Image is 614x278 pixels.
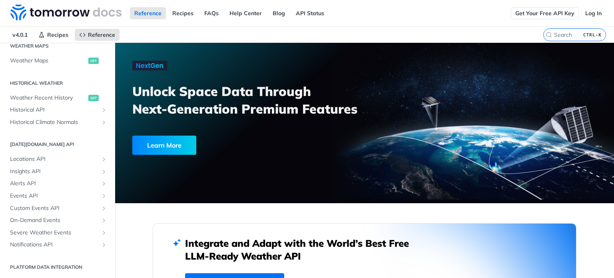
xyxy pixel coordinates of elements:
a: Events APIShow subpages for Events API [6,190,109,202]
h2: Integrate and Adapt with the World’s Best Free LLM-Ready Weather API [185,237,421,262]
button: Show subpages for Locations API [101,156,107,162]
a: Reference [75,29,120,41]
svg: Search [546,32,552,38]
a: Custom Events APIShow subpages for Custom Events API [6,202,109,214]
a: Recipes [168,7,198,19]
button: Show subpages for Custom Events API [101,205,107,212]
a: Help Center [225,7,266,19]
a: On-Demand EventsShow subpages for On-Demand Events [6,214,109,226]
span: Events API [10,192,99,200]
h2: Weather Maps [6,42,109,50]
span: On-Demand Events [10,216,99,224]
a: Learn More [132,136,325,155]
span: Reference [88,31,115,38]
h2: Historical Weather [6,80,109,87]
span: v4.0.1 [8,29,32,41]
button: Show subpages for Historical API [101,107,107,113]
a: API Status [291,7,329,19]
button: Show subpages for Severe Weather Events [101,230,107,236]
span: Historical Climate Normals [10,118,99,126]
button: Show subpages for Notifications API [101,242,107,248]
span: Severe Weather Events [10,229,99,237]
kbd: CTRL-K [581,31,604,39]
span: Notifications API [10,241,99,249]
a: Weather Mapsget [6,55,109,67]
a: Notifications APIShow subpages for Notifications API [6,239,109,251]
img: NextGen [132,61,167,70]
a: Historical APIShow subpages for Historical API [6,104,109,116]
span: Insights API [10,168,99,176]
a: Locations APIShow subpages for Locations API [6,153,109,165]
h3: Unlock Space Data Through Next-Generation Premium Features [132,82,373,118]
a: Blog [268,7,289,19]
span: Alerts API [10,180,99,188]
a: Historical Climate NormalsShow subpages for Historical Climate Normals [6,116,109,128]
button: Show subpages for Events API [101,193,107,199]
a: Severe Weather EventsShow subpages for Severe Weather Events [6,227,109,239]
button: Show subpages for Insights API [101,168,107,175]
span: get [88,58,99,64]
a: Get Your Free API Key [511,7,579,19]
span: Locations API [10,155,99,163]
a: Reference [130,7,166,19]
h2: Platform DATA integration [6,264,109,271]
span: Weather Maps [10,57,86,65]
a: Recipes [34,29,73,41]
span: Historical API [10,106,99,114]
a: Alerts APIShow subpages for Alerts API [6,178,109,190]
a: Insights APIShow subpages for Insights API [6,166,109,178]
a: Log In [581,7,606,19]
span: Custom Events API [10,204,99,212]
button: Show subpages for Historical Climate Normals [101,119,107,126]
a: Weather Recent Historyget [6,92,109,104]
span: Weather Recent History [10,94,86,102]
button: Show subpages for On-Demand Events [101,217,107,224]
span: Recipes [47,31,68,38]
span: get [88,95,99,101]
h2: [DATE][DOMAIN_NAME] API [6,141,109,148]
a: FAQs [200,7,223,19]
img: Tomorrow.io Weather API Docs [10,4,122,20]
button: Show subpages for Alerts API [101,180,107,187]
div: Learn More [132,136,196,155]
